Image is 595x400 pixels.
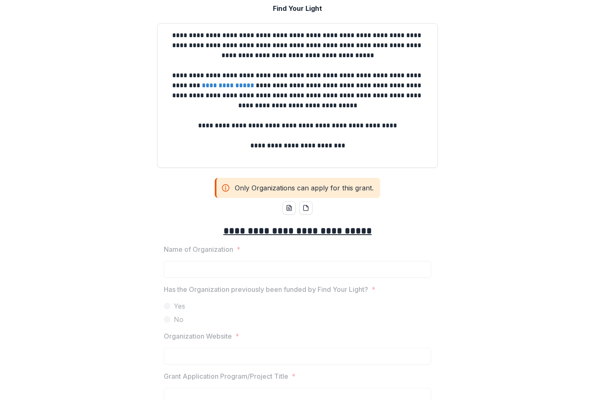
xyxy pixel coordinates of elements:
[164,371,288,381] p: Grant Application Program/Project Title
[299,201,313,215] button: pdf-download
[164,331,232,341] p: Organization Website
[174,301,185,311] span: Yes
[282,201,296,215] button: word-download
[164,244,233,254] p: Name of Organization
[174,314,183,324] span: No
[164,284,368,294] p: Has the Organization previously been funded by Find Your Light?
[273,3,322,13] p: Find Your Light
[215,178,380,198] div: Only Organizations can apply for this grant.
